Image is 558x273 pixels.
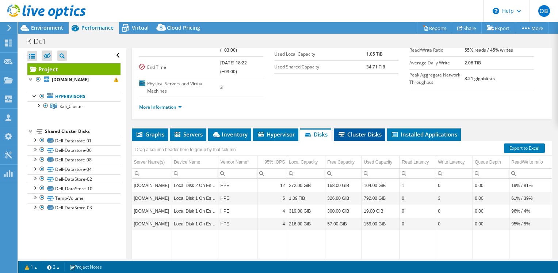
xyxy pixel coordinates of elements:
label: End Time [139,64,220,71]
td: Column Local Capacity, Value 319.00 GiB [287,205,325,217]
td: Column 95% IOPS, Value 4 [257,205,287,217]
td: Column Device Name, Value Local Disk 1 On Esxi 3 [172,205,218,217]
div: Free Capacity [327,158,355,167]
td: Column Device Name, Value Local Disk 2 On Esxi 1 [172,179,218,192]
td: Column Free Capacity, Value 326.00 GiB [325,192,362,205]
td: Column 95% IOPS, Value 5 [257,192,287,205]
div: Shared Cluster Disks [45,127,121,136]
label: Used Local Capacity [274,51,366,58]
td: Column Vendor Name*, Value HPE [218,217,257,230]
a: Dell-Datastore-08 [27,155,121,165]
label: Physical Servers and Virtual Machines [139,80,220,95]
a: Dell-DataStore-02 [27,174,121,184]
div: Queue Depth [475,158,501,167]
div: Vendor Name* [220,158,249,167]
td: Column Read Latency, Value 0 [400,217,436,230]
td: Column Queue Depth, Filter cell [473,168,509,178]
td: Column Write Latency, Value 0 [436,205,473,217]
a: Kali_Cluster [27,101,121,111]
a: Dell-Datastore-04 [27,165,121,174]
div: Read Latency [402,158,429,167]
td: Column 95% IOPS, Filter cell [257,168,287,178]
div: Device Name [174,158,200,167]
a: Dell-Datastore-06 [27,145,121,155]
td: Column Read Latency, Value 0 [400,205,436,217]
td: Column Server Name(s), Filter cell [132,168,172,178]
a: Share [452,22,482,34]
a: Dell_DataStore-10 [27,184,121,193]
td: Column Used Capacity, Value 104.00 GiB [362,179,400,192]
td: Column Vendor Name*, Value HPE [218,179,257,192]
label: Used Shared Capacity [274,63,366,71]
td: Column Write Latency, Value 0 [436,217,473,230]
b: 8.21 gigabits/s [465,75,495,82]
td: 95% IOPS Column [257,156,287,169]
td: Column Write Latency, Value 3 [436,192,473,205]
span: Disks [304,131,328,138]
td: Column Read/Write ratio, Value 61% / 39% [509,192,552,205]
div: Read/Write ratio [511,158,543,167]
td: Column Read/Write ratio, Filter cell [509,168,552,178]
td: Device Name Column [172,156,218,169]
b: [DOMAIN_NAME] [52,76,89,83]
b: 1.05 TiB [366,51,383,57]
span: Hypervisor [257,131,295,138]
td: Column Used Capacity, Value 19.00 GiB [362,205,400,217]
td: Column Queue Depth, Value 0.00 [473,205,509,217]
td: Column Vendor Name*, Filter cell [218,168,257,178]
span: Installed Applications [391,131,457,138]
label: Peak Aggregate Network Throughput [409,71,465,86]
td: Read/Write ratio Column [509,156,552,169]
td: Column Used Capacity, Value 792.00 GiB [362,192,400,205]
span: Environment [31,24,63,31]
div: Write Latency [438,158,465,167]
b: 3 [220,84,223,90]
td: Column Read/Write ratio, Value 96% / 4% [509,205,552,217]
a: Project Notes [64,262,107,272]
td: Column Local Capacity, Value 216.00 GiB [287,217,325,230]
b: [DATE] 13:03 (+03:00) [220,38,247,53]
label: Average Daily Write [409,59,465,67]
td: Column Write Latency, Value 0 [436,179,473,192]
td: Column Used Capacity, Filter cell [362,168,400,178]
td: Queue Depth Column [473,156,509,169]
div: Drag a column header here to group by that column [134,145,238,155]
td: Column Local Capacity, Value 272.00 GiB [287,179,325,192]
td: Column Device Name, Filter cell [172,168,218,178]
td: Column Queue Depth, Value 0.00 [473,179,509,192]
span: Cloud Pricing [167,24,200,31]
b: [DATE] 18:22 (+03:00) [220,60,247,75]
a: 1 [20,262,42,272]
td: Column Device Name, Value Local Disk 1 On Esxi 2 [172,217,218,230]
span: Graphs [135,131,164,138]
td: Column Read/Write ratio, Value 95% / 5% [509,217,552,230]
span: Performance [81,24,114,31]
td: Column Used Capacity, Value 159.00 GiB [362,217,400,230]
td: Column Local Capacity, Filter cell [287,168,325,178]
a: Dell-Datastore-01 [27,136,121,145]
td: Column 95% IOPS, Value 4 [257,217,287,230]
span: Cluster Disks [337,131,382,138]
td: Column Write Latency, Filter cell [436,168,473,178]
a: More [515,22,549,34]
td: Column Vendor Name*, Value HPE [218,205,257,217]
span: Kali_Cluster [60,103,83,109]
td: Column Queue Depth, Value 0.00 [473,192,509,205]
td: Column Vendor Name*, Value HPE [218,192,257,205]
div: Used Capacity [364,158,392,167]
td: Column Free Capacity, Value 57.00 GiB [325,217,362,230]
a: Hypervisors [27,92,121,101]
td: Column Free Capacity, Filter cell [325,168,362,178]
span: Inventory [212,131,248,138]
td: Column Queue Depth, Value 0.00 [473,217,509,230]
td: Column Read Latency, Value 0 [400,192,436,205]
a: 2 [42,262,65,272]
a: Export to Excel [504,143,545,153]
a: More Information [139,104,182,110]
a: Dell-DataStore-03 [27,203,121,213]
td: Column Free Capacity, Value 168.00 GiB [325,179,362,192]
span: OB [538,5,550,17]
td: Column Local Capacity, Value 1.09 TiB [287,192,325,205]
a: [DOMAIN_NAME] [27,75,121,85]
div: Server Name(s) [134,158,165,167]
